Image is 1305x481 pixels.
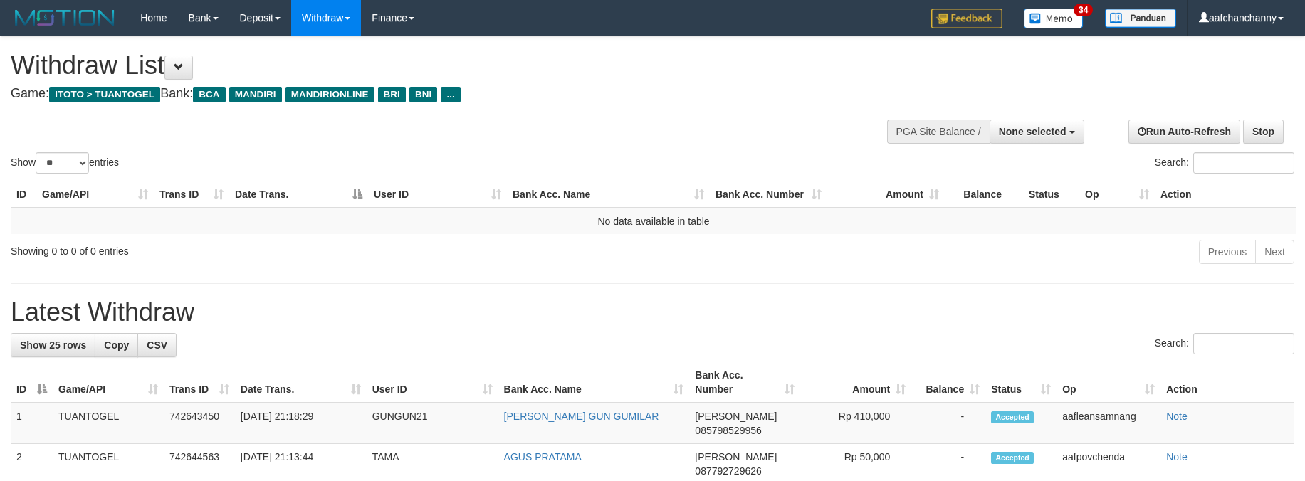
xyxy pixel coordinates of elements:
[36,181,154,208] th: Game/API: activate to sort column ascending
[504,411,659,422] a: [PERSON_NAME] GUN GUMILAR
[1074,4,1093,16] span: 34
[368,181,507,208] th: User ID: activate to sort column ascending
[441,87,460,102] span: ...
[990,120,1084,144] button: None selected
[11,87,856,101] h4: Game: Bank:
[695,465,761,477] span: Copy 087792729626 to clipboard
[53,403,164,444] td: TUANTOGEL
[1166,411,1188,422] a: Note
[367,403,498,444] td: GUNGUN21
[235,362,367,403] th: Date Trans.: activate to sort column ascending
[1160,362,1294,403] th: Action
[193,87,225,102] span: BCA
[11,333,95,357] a: Show 25 rows
[11,51,856,80] h1: Withdraw List
[800,403,911,444] td: Rp 410,000
[20,339,86,351] span: Show 25 rows
[11,152,119,174] label: Show entries
[235,403,367,444] td: [DATE] 21:18:29
[95,333,138,357] a: Copy
[11,238,533,258] div: Showing 0 to 0 of 0 entries
[1193,333,1294,354] input: Search:
[999,126,1066,137] span: None selected
[1128,120,1240,144] a: Run Auto-Refresh
[104,339,129,351] span: Copy
[164,362,235,403] th: Trans ID: activate to sort column ascending
[1155,152,1294,174] label: Search:
[695,411,777,422] span: [PERSON_NAME]
[229,181,368,208] th: Date Trans.: activate to sort column descending
[689,362,800,403] th: Bank Acc. Number: activate to sort column ascending
[164,403,235,444] td: 742643450
[1166,451,1188,462] a: Note
[695,425,761,436] span: Copy 085798529956 to clipboard
[504,451,582,462] a: AGUS PRATAMA
[945,181,1023,208] th: Balance
[1199,240,1256,264] a: Previous
[11,181,36,208] th: ID
[1255,240,1294,264] a: Next
[53,362,164,403] th: Game/API: activate to sort column ascending
[991,452,1034,464] span: Accepted
[985,362,1057,403] th: Status: activate to sort column ascending
[507,181,710,208] th: Bank Acc. Name: activate to sort column ascending
[911,403,985,444] td: -
[367,362,498,403] th: User ID: activate to sort column ascending
[229,87,282,102] span: MANDIRI
[887,120,990,144] div: PGA Site Balance /
[1057,362,1160,403] th: Op: activate to sort column ascending
[1105,9,1176,28] img: panduan.png
[1079,181,1155,208] th: Op: activate to sort column ascending
[1243,120,1284,144] a: Stop
[378,87,406,102] span: BRI
[285,87,374,102] span: MANDIRIONLINE
[154,181,229,208] th: Trans ID: activate to sort column ascending
[49,87,160,102] span: ITOTO > TUANTOGEL
[1057,403,1160,444] td: aafleansamnang
[409,87,437,102] span: BNI
[1024,9,1084,28] img: Button%20Memo.svg
[1193,152,1294,174] input: Search:
[11,7,119,28] img: MOTION_logo.png
[827,181,945,208] th: Amount: activate to sort column ascending
[1155,333,1294,354] label: Search:
[800,362,911,403] th: Amount: activate to sort column ascending
[695,451,777,462] span: [PERSON_NAME]
[991,411,1034,423] span: Accepted
[36,152,89,174] select: Showentries
[1023,181,1079,208] th: Status
[710,181,827,208] th: Bank Acc. Number: activate to sort column ascending
[498,362,690,403] th: Bank Acc. Name: activate to sort column ascending
[11,208,1296,234] td: No data available in table
[11,403,53,444] td: 1
[147,339,167,351] span: CSV
[11,362,53,403] th: ID: activate to sort column descending
[11,298,1294,327] h1: Latest Withdraw
[137,333,177,357] a: CSV
[911,362,985,403] th: Balance: activate to sort column ascending
[931,9,1002,28] img: Feedback.jpg
[1155,181,1296,208] th: Action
